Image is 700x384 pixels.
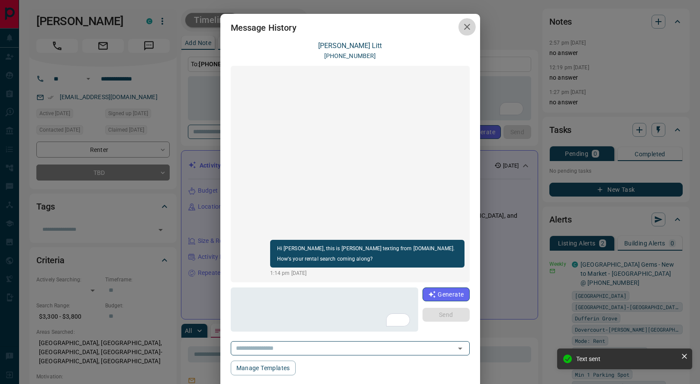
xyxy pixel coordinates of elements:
textarea: To enrich screen reader interactions, please activate Accessibility in Grammarly extension settings [237,291,412,328]
button: Manage Templates [231,361,296,375]
h2: Message History [220,14,307,42]
p: Hi [PERSON_NAME], this is [PERSON_NAME] texting from [DOMAIN_NAME]. How's your rental search comi... [277,243,458,264]
p: [PHONE_NUMBER] [324,52,376,61]
a: [PERSON_NAME] Litt [318,42,382,50]
button: Open [454,342,466,355]
button: Generate [423,287,469,301]
div: Text sent [576,355,677,362]
p: 1:14 pm [DATE] [270,269,465,277]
